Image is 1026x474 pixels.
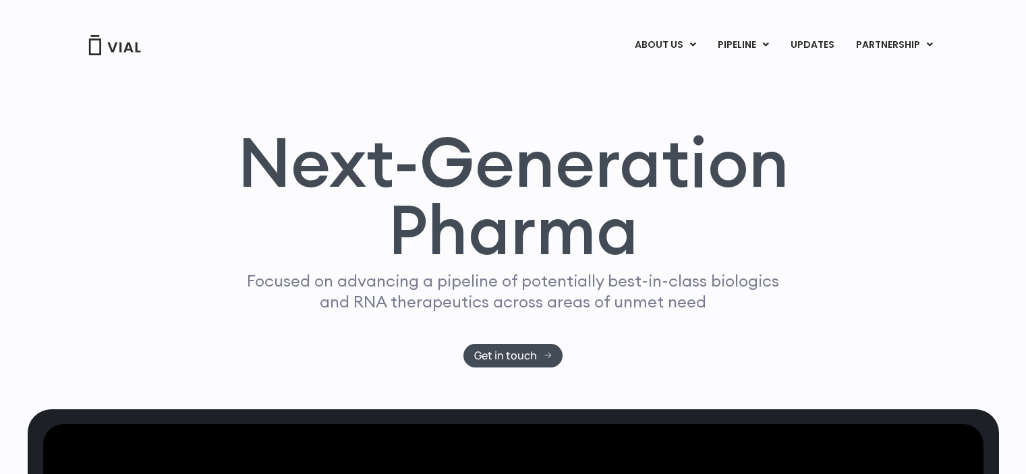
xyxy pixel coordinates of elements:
span: Get in touch [474,351,537,361]
a: PIPELINEMenu Toggle [707,34,779,57]
a: ABOUT USMenu Toggle [624,34,706,57]
a: PARTNERSHIPMenu Toggle [845,34,944,57]
a: UPDATES [780,34,845,57]
h1: Next-Generation Pharma [221,128,805,264]
p: Focused on advancing a pipeline of potentially best-in-class biologics and RNA therapeutics acros... [241,270,785,312]
img: Vial Logo [88,35,142,55]
a: Get in touch [463,344,563,367]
